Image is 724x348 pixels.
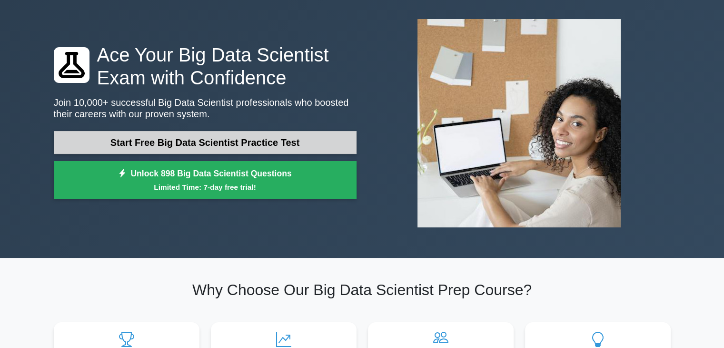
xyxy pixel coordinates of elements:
p: Join 10,000+ successful Big Data Scientist professionals who boosted their careers with our prove... [54,97,357,120]
small: Limited Time: 7-day free trial! [66,182,345,193]
h1: Ace Your Big Data Scientist Exam with Confidence [54,43,357,89]
h2: Why Choose Our Big Data Scientist Prep Course? [54,281,671,299]
a: Start Free Big Data Scientist Practice Test [54,131,357,154]
a: Unlock 898 Big Data Scientist QuestionsLimited Time: 7-day free trial! [54,161,357,199]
